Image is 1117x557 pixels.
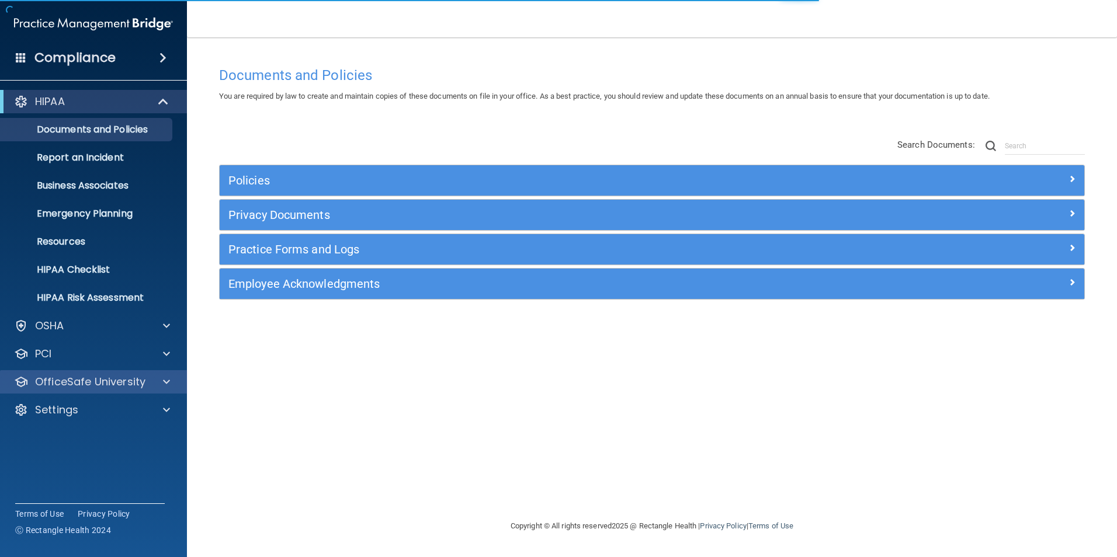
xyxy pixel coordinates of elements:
a: Privacy Policy [78,508,130,520]
p: HIPAA Checklist [8,264,167,276]
p: HIPAA [35,95,65,109]
p: Emergency Planning [8,208,167,220]
h5: Privacy Documents [228,208,859,221]
a: OSHA [14,319,170,333]
div: Copyright © All rights reserved 2025 @ Rectangle Health | | [439,507,865,545]
p: Resources [8,236,167,248]
h4: Compliance [34,50,116,66]
a: HIPAA [14,95,169,109]
img: PMB logo [14,12,173,36]
a: Terms of Use [748,521,793,530]
a: Terms of Use [15,508,64,520]
a: Settings [14,403,170,417]
p: Report an Incident [8,152,167,163]
a: Policies [228,171,1076,190]
input: Search [1005,137,1085,155]
p: OSHA [35,319,64,333]
p: Settings [35,403,78,417]
span: You are required by law to create and maintain copies of these documents on file in your office. ... [219,92,990,100]
p: PCI [35,347,51,361]
a: Practice Forms and Logs [228,240,1076,259]
p: HIPAA Risk Assessment [8,292,167,304]
a: Employee Acknowledgments [228,274,1076,293]
p: Business Associates [8,180,167,192]
a: OfficeSafe University [14,375,170,389]
span: Search Documents: [897,140,975,150]
a: PCI [14,347,170,361]
p: OfficeSafe University [35,375,145,389]
a: Privacy Documents [228,206,1076,224]
span: Ⓒ Rectangle Health 2024 [15,524,111,536]
h5: Policies [228,174,859,187]
a: Privacy Policy [700,521,746,530]
h5: Employee Acknowledgments [228,277,859,290]
img: ic-search.3b580494.png [986,141,996,151]
h4: Documents and Policies [219,68,1085,83]
h5: Practice Forms and Logs [228,243,859,256]
p: Documents and Policies [8,124,167,135]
